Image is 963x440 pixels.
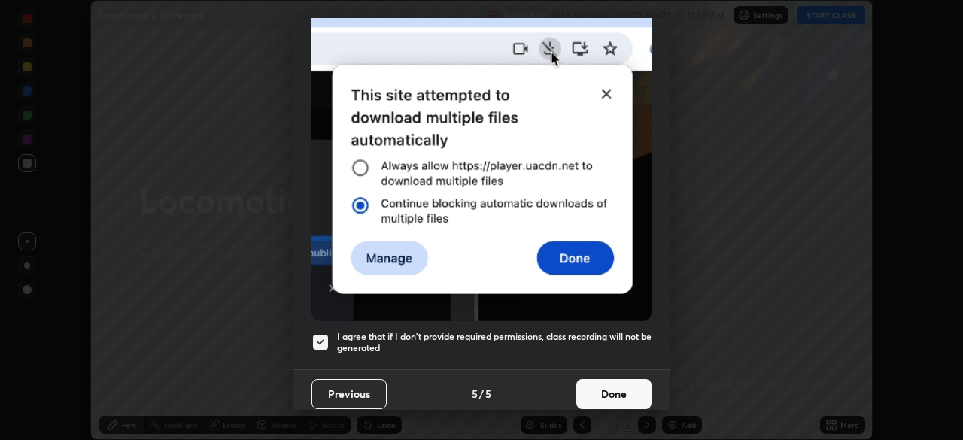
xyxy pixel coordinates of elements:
h4: 5 [472,386,478,402]
h4: / [479,386,484,402]
h5: I agree that if I don't provide required permissions, class recording will not be generated [337,331,652,354]
button: Done [576,379,652,409]
button: Previous [311,379,387,409]
h4: 5 [485,386,491,402]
